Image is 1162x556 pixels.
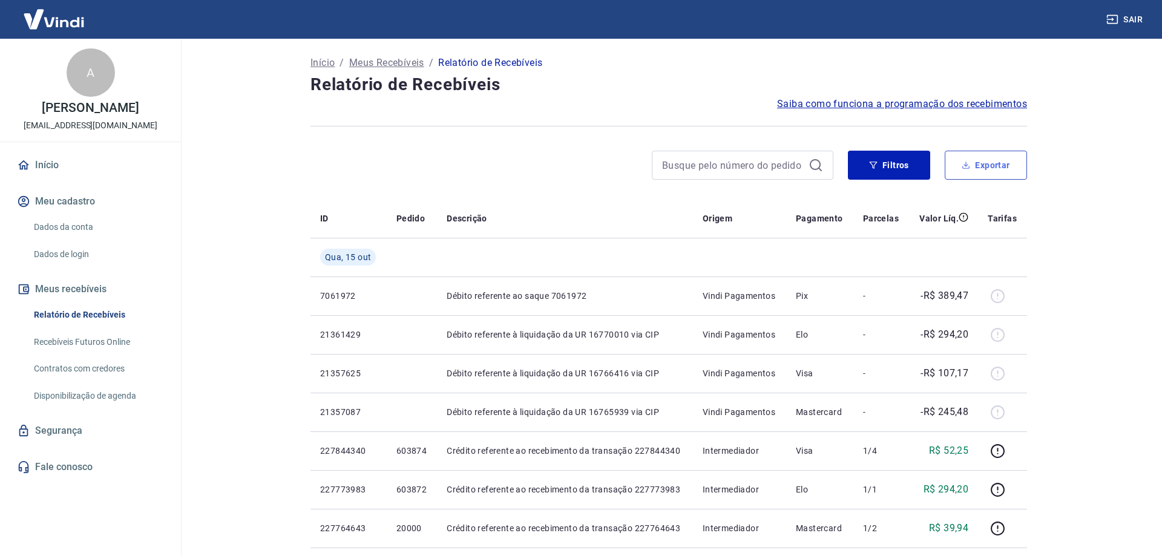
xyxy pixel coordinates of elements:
[863,445,899,457] p: 1/4
[921,327,968,342] p: -R$ 294,20
[396,522,427,534] p: 20000
[320,483,377,495] p: 227773983
[447,522,683,534] p: Crédito referente ao recebimento da transação 227764643
[320,329,377,341] p: 21361429
[796,522,844,534] p: Mastercard
[863,212,899,224] p: Parcelas
[863,406,899,418] p: -
[848,151,930,180] button: Filtros
[796,212,843,224] p: Pagamento
[310,73,1027,97] h4: Relatório de Recebíveis
[29,356,166,381] a: Contratos com credores
[29,215,166,240] a: Dados da conta
[349,56,424,70] a: Meus Recebíveis
[325,251,371,263] span: Qua, 15 out
[429,56,433,70] p: /
[15,417,166,444] a: Segurança
[863,329,899,341] p: -
[777,97,1027,111] a: Saiba como funciona a programação dos recebimentos
[42,102,139,114] p: [PERSON_NAME]
[796,406,844,418] p: Mastercard
[29,384,166,408] a: Disponibilização de agenda
[447,483,683,495] p: Crédito referente ao recebimento da transação 227773983
[29,242,166,267] a: Dados de login
[703,212,732,224] p: Origem
[1104,8,1147,31] button: Sair
[340,56,344,70] p: /
[703,367,776,379] p: Vindi Pagamentos
[796,290,844,302] p: Pix
[703,329,776,341] p: Vindi Pagamentos
[796,329,844,341] p: Elo
[921,289,968,303] p: -R$ 389,47
[863,483,899,495] p: 1/1
[15,276,166,303] button: Meus recebíveis
[447,290,683,302] p: Débito referente ao saque 7061972
[15,454,166,480] a: Fale conosco
[15,188,166,215] button: Meu cadastro
[447,367,683,379] p: Débito referente à liquidação da UR 16766416 via CIP
[662,156,804,174] input: Busque pelo número do pedido
[396,483,427,495] p: 603872
[438,56,542,70] p: Relatório de Recebíveis
[919,212,959,224] p: Valor Líq.
[320,406,377,418] p: 21357087
[320,522,377,534] p: 227764643
[703,483,776,495] p: Intermediador
[929,521,968,535] p: R$ 39,94
[945,151,1027,180] button: Exportar
[29,330,166,355] a: Recebíveis Futuros Online
[796,483,844,495] p: Elo
[15,152,166,178] a: Início
[29,303,166,327] a: Relatório de Recebíveis
[67,48,115,97] div: A
[863,290,899,302] p: -
[703,445,776,457] p: Intermediador
[320,367,377,379] p: 21357625
[320,290,377,302] p: 7061972
[988,212,1017,224] p: Tarifas
[703,406,776,418] p: Vindi Pagamentos
[863,522,899,534] p: 1/2
[447,406,683,418] p: Débito referente à liquidação da UR 16765939 via CIP
[396,212,425,224] p: Pedido
[796,367,844,379] p: Visa
[921,366,968,381] p: -R$ 107,17
[24,119,157,132] p: [EMAIL_ADDRESS][DOMAIN_NAME]
[929,443,968,458] p: R$ 52,25
[310,56,335,70] a: Início
[703,522,776,534] p: Intermediador
[447,212,487,224] p: Descrição
[447,329,683,341] p: Débito referente à liquidação da UR 16770010 via CIP
[863,367,899,379] p: -
[924,482,969,497] p: R$ 294,20
[703,290,776,302] p: Vindi Pagamentos
[396,445,427,457] p: 603874
[796,445,844,457] p: Visa
[320,212,329,224] p: ID
[447,445,683,457] p: Crédito referente ao recebimento da transação 227844340
[320,445,377,457] p: 227844340
[921,405,968,419] p: -R$ 245,48
[15,1,93,38] img: Vindi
